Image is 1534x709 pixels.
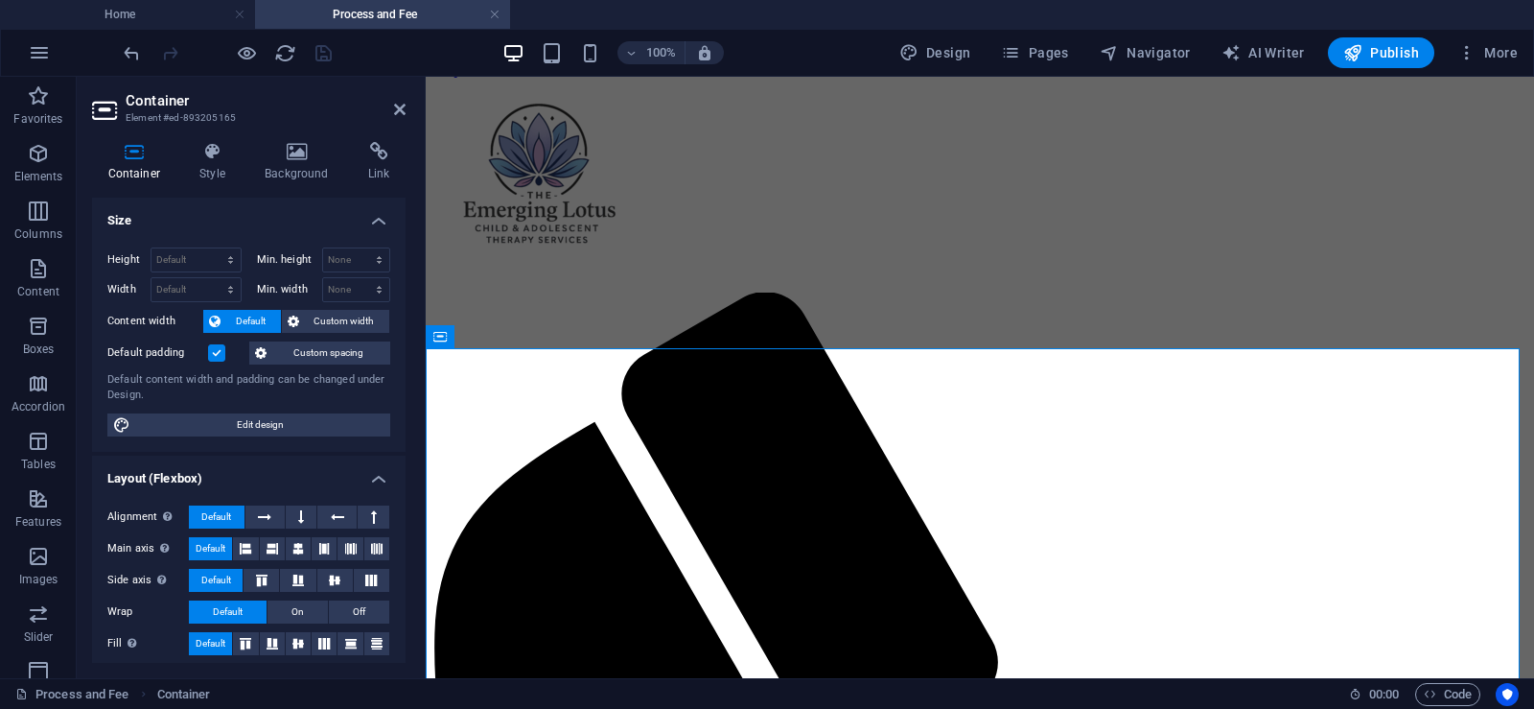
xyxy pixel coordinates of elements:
[92,456,406,490] h4: Layout (Flexbox)
[249,142,353,182] h4: Background
[126,109,367,127] h3: Element #ed-893205165
[352,142,406,182] h4: Link
[107,310,203,333] label: Content width
[92,198,406,232] h4: Size
[15,514,61,530] p: Features
[267,601,328,624] button: On
[892,37,979,68] button: Design
[213,601,243,624] span: Default
[1457,43,1518,62] span: More
[12,399,65,414] p: Accordion
[1001,43,1068,62] span: Pages
[274,42,296,64] i: Reload page
[107,569,189,592] label: Side axis
[14,169,63,184] p: Elements
[184,142,249,182] h4: Style
[189,506,244,529] button: Default
[273,41,296,64] button: reload
[1450,37,1525,68] button: More
[107,537,189,560] label: Main axis
[14,226,62,242] p: Columns
[19,572,58,587] p: Images
[107,414,390,437] button: Edit design
[272,342,384,365] span: Custom spacing
[1328,37,1434,68] button: Publish
[226,310,275,333] span: Default
[1100,43,1191,62] span: Navigator
[189,632,232,655] button: Default
[257,254,322,265] label: Min. height
[203,310,281,333] button: Default
[136,414,384,437] span: Edit design
[92,142,184,182] h4: Container
[107,506,189,529] label: Alignment
[21,457,56,472] p: Tables
[1343,43,1419,62] span: Publish
[282,310,390,333] button: Custom width
[157,683,211,706] span: Click to select. Double-click to edit
[993,37,1076,68] button: Pages
[1349,683,1400,706] h6: Session time
[126,92,406,109] h2: Container
[1383,687,1385,701] span: :
[1424,683,1472,706] span: Code
[107,254,151,265] label: Height
[305,310,384,333] span: Custom width
[23,342,55,357] p: Boxes
[1415,683,1480,706] button: Code
[107,632,189,655] label: Fill
[121,42,143,64] i: Undo: Change text (Ctrl+Z)
[120,41,143,64] button: undo
[291,601,304,624] span: On
[646,41,677,64] h6: 100%
[892,37,979,68] div: Design (Ctrl+Alt+Y)
[196,632,225,655] span: Default
[107,372,390,404] div: Default content width and padding can be changed under Design.
[1369,683,1399,706] span: 00 00
[201,506,231,529] span: Default
[157,683,211,706] nav: breadcrumb
[1214,37,1313,68] button: AI Writer
[196,537,225,560] span: Default
[353,601,365,624] span: Off
[696,44,713,61] i: On resize automatically adjust zoom level to fit chosen device.
[107,601,189,624] label: Wrap
[189,569,243,592] button: Default
[13,111,62,127] p: Favorites
[17,284,59,299] p: Content
[24,629,54,645] p: Slider
[899,43,971,62] span: Design
[201,569,231,592] span: Default
[249,342,390,365] button: Custom spacing
[107,342,208,365] label: Default padding
[257,284,322,295] label: Min. width
[329,601,389,624] button: Off
[1092,37,1198,68] button: Navigator
[189,601,267,624] button: Default
[255,4,510,25] h4: Process and Fee
[107,284,151,295] label: Width
[1221,43,1305,62] span: AI Writer
[15,683,129,706] a: Click to cancel selection. Double-click to open Pages
[189,537,232,560] button: Default
[1496,683,1519,706] button: Usercentrics
[617,41,686,64] button: 100%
